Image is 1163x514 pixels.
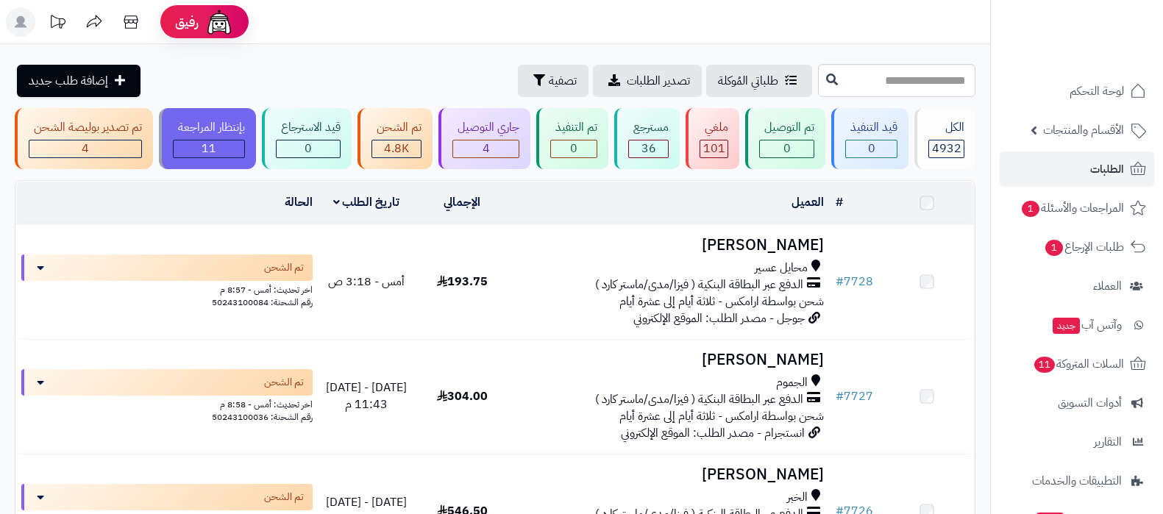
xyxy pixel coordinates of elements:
a: التقارير [1000,424,1154,460]
span: 4932 [932,140,961,157]
a: العملاء [1000,268,1154,304]
a: الكل4932 [911,108,978,169]
span: 193.75 [437,273,488,290]
span: 11 [202,140,216,157]
div: 4 [29,140,141,157]
a: بإنتظار المراجعة 11 [156,108,259,169]
span: تم الشحن [264,260,304,275]
a: العميل [792,193,824,211]
a: المراجعات والأسئلة1 [1000,190,1154,226]
span: 4.8K [384,140,409,157]
div: 36 [629,140,668,157]
div: قيد الاسترجاع [276,119,341,136]
div: تم الشحن [371,119,422,136]
span: 4 [483,140,490,157]
div: 0 [846,140,897,157]
span: رفيق [175,13,199,31]
div: 0 [760,140,814,157]
span: تم الشحن [264,375,304,390]
div: 0 [551,140,597,157]
span: 1 [1045,240,1063,256]
a: تم الشحن 4.8K [355,108,435,169]
span: 101 [703,140,725,157]
span: التطبيقات والخدمات [1032,471,1122,491]
a: أدوات التسويق [1000,385,1154,421]
a: تم تصدير بوليصة الشحن 4 [12,108,156,169]
a: #7727 [836,388,873,405]
a: تاريخ الطلب [333,193,400,211]
a: طلباتي المُوكلة [706,65,812,97]
span: [DATE] - [DATE] 11:43 م [326,379,407,413]
img: logo-2.png [1063,41,1149,72]
span: الأقسام والمنتجات [1043,120,1124,140]
span: 0 [868,140,875,157]
span: 36 [641,140,656,157]
span: تم الشحن [264,490,304,504]
div: 0 [277,140,340,157]
span: جوجل - مصدر الطلب: الموقع الإلكتروني [633,310,805,327]
span: 1 [1022,201,1039,217]
span: 0 [783,140,791,157]
span: رقم الشحنة: 50243100084 [212,296,313,309]
a: قيد الاسترجاع 0 [259,108,355,169]
div: 4 [453,140,519,157]
span: الدفع عبر البطاقة البنكية ( فيزا/مدى/ماستر كارد ) [595,276,803,293]
a: تم التوصيل 0 [742,108,828,169]
span: أمس - 3:18 ص [328,273,405,290]
a: لوحة التحكم [1000,74,1154,109]
span: الجموم [776,374,808,391]
a: الحالة [285,193,313,211]
span: تصدير الطلبات [627,72,690,90]
a: تصدير الطلبات [593,65,702,97]
span: الدفع عبر البطاقة البنكية ( فيزا/مدى/ماستر كارد ) [595,391,803,408]
span: محايل عسير [755,260,808,276]
h3: [PERSON_NAME] [516,351,823,368]
span: 304.00 [437,388,488,405]
div: تم التنفيذ [550,119,597,136]
a: السلات المتروكة11 [1000,346,1154,382]
div: 4775 [372,140,421,157]
a: جاري التوصيل 4 [435,108,533,169]
a: ملغي 101 [683,108,742,169]
a: وآتس آبجديد [1000,307,1154,343]
img: ai-face.png [204,7,234,37]
a: طلبات الإرجاع1 [1000,229,1154,265]
a: التطبيقات والخدمات [1000,463,1154,499]
div: ملغي [700,119,728,136]
span: 0 [305,140,312,157]
span: التقارير [1094,432,1122,452]
a: الطلبات [1000,151,1154,187]
a: قيد التنفيذ 0 [828,108,911,169]
span: # [836,273,844,290]
div: تم التوصيل [759,119,814,136]
div: اخر تحديث: أمس - 8:57 م [21,281,313,296]
a: تم التنفيذ 0 [533,108,611,169]
span: المراجعات والأسئلة [1020,198,1124,218]
span: الطلبات [1090,159,1124,179]
div: الكل [928,119,964,136]
span: العملاء [1093,276,1122,296]
span: شحن بواسطة ارامكس - ثلاثة أيام إلى عشرة أيام [619,293,824,310]
div: مسترجع [628,119,669,136]
div: 11 [174,140,244,157]
span: رقم الشحنة: 50243100036 [212,410,313,424]
span: طلبات الإرجاع [1044,237,1124,257]
span: تصفية [549,72,577,90]
a: الإجمالي [444,193,480,211]
a: تحديثات المنصة [39,7,76,40]
h3: [PERSON_NAME] [516,237,823,254]
span: 4 [82,140,89,157]
div: بإنتظار المراجعة [173,119,245,136]
span: انستجرام - مصدر الطلب: الموقع الإلكتروني [621,424,805,442]
a: #7728 [836,273,873,290]
a: إضافة طلب جديد [17,65,141,97]
span: جديد [1053,318,1080,334]
span: إضافة طلب جديد [29,72,108,90]
h3: [PERSON_NAME] [516,466,823,483]
div: 101 [700,140,728,157]
span: طلباتي المُوكلة [718,72,778,90]
span: وآتس آب [1051,315,1122,335]
span: السلات المتروكة [1033,354,1124,374]
span: لوحة التحكم [1070,81,1124,101]
span: أدوات التسويق [1058,393,1122,413]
